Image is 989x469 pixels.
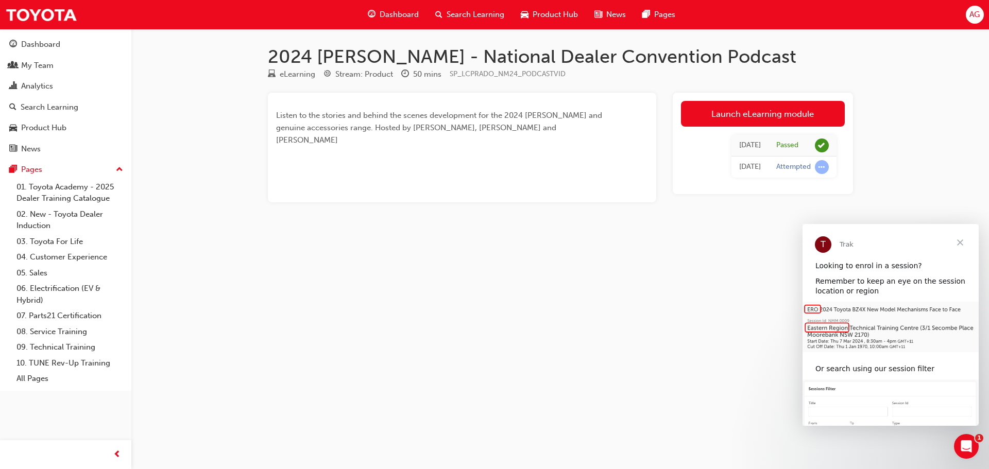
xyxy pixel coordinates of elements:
span: Dashboard [380,9,419,21]
a: Launch eLearning module [681,101,845,127]
div: Tue Aug 05 2025 12:50:07 GMT+1000 (Australian Eastern Standard Time) [739,161,761,173]
span: up-icon [116,163,123,177]
div: Duration [401,68,441,81]
a: News [4,140,127,159]
a: pages-iconPages [634,4,684,25]
a: car-iconProduct Hub [513,4,586,25]
span: clock-icon [401,70,409,79]
div: Type [268,68,315,81]
div: 50 mins [413,68,441,80]
span: learningRecordVerb_ATTEMPT-icon [815,160,829,174]
button: AG [966,6,984,24]
a: Search Learning [4,98,127,117]
iframe: Intercom live chat message [803,224,979,426]
a: search-iconSearch Learning [427,4,513,25]
span: chart-icon [9,82,17,91]
a: 09. Technical Training [12,339,127,355]
a: 08. Service Training [12,324,127,340]
span: News [606,9,626,21]
span: guage-icon [368,8,376,21]
h1: 2024 [PERSON_NAME] - National Dealer Convention Podcast [268,45,853,68]
span: guage-icon [9,40,17,49]
a: 01. Toyota Academy - 2025 Dealer Training Catalogue [12,179,127,206]
div: My Team [21,60,54,72]
span: Search Learning [447,9,504,21]
iframe: Intercom live chat [954,434,979,459]
a: news-iconNews [586,4,634,25]
span: Pages [654,9,675,21]
span: pages-icon [9,165,17,175]
div: Dashboard [21,39,60,50]
span: search-icon [435,8,442,21]
span: Product Hub [533,9,578,21]
div: Product Hub [21,122,66,134]
div: eLearning [280,68,315,80]
span: search-icon [9,103,16,112]
a: guage-iconDashboard [360,4,427,25]
span: target-icon [323,70,331,79]
a: My Team [4,56,127,75]
span: Listen to the stories and behind the scenes development for the 2024 [PERSON_NAME] and genuine ac... [276,111,604,145]
div: Search Learning [21,101,78,113]
div: Passed [776,141,798,150]
button: Pages [4,160,127,179]
a: 02. New - Toyota Dealer Induction [12,206,127,234]
span: car-icon [9,124,17,133]
span: prev-icon [113,448,121,461]
span: news-icon [9,145,17,154]
a: Dashboard [4,35,127,54]
div: News [21,143,41,155]
span: learningRecordVerb_PASS-icon [815,138,829,152]
div: Stream [323,68,393,81]
a: Analytics [4,77,127,96]
div: Analytics [21,80,53,92]
a: 07. Parts21 Certification [12,308,127,324]
a: 03. Toyota For Life [12,234,127,250]
span: car-icon [521,8,528,21]
span: people-icon [9,61,17,71]
a: 06. Electrification (EV & Hybrid) [12,281,127,308]
a: 10. TUNE Rev-Up Training [12,355,127,371]
span: learningResourceType_ELEARNING-icon [268,70,276,79]
img: Trak [5,3,77,26]
span: AG [969,9,980,21]
a: All Pages [12,371,127,387]
span: pages-icon [642,8,650,21]
div: Pages [21,164,42,176]
span: news-icon [594,8,602,21]
span: Learning resource code [450,70,566,78]
button: DashboardMy TeamAnalyticsSearch LearningProduct HubNews [4,33,127,160]
a: Product Hub [4,118,127,137]
div: Tue Aug 05 2025 12:50:27 GMT+1000 (Australian Eastern Standard Time) [739,140,761,151]
div: Attempted [776,162,811,172]
span: 1 [975,434,983,442]
a: 05. Sales [12,265,127,281]
a: 04. Customer Experience [12,249,127,265]
div: Stream: Product [335,68,393,80]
